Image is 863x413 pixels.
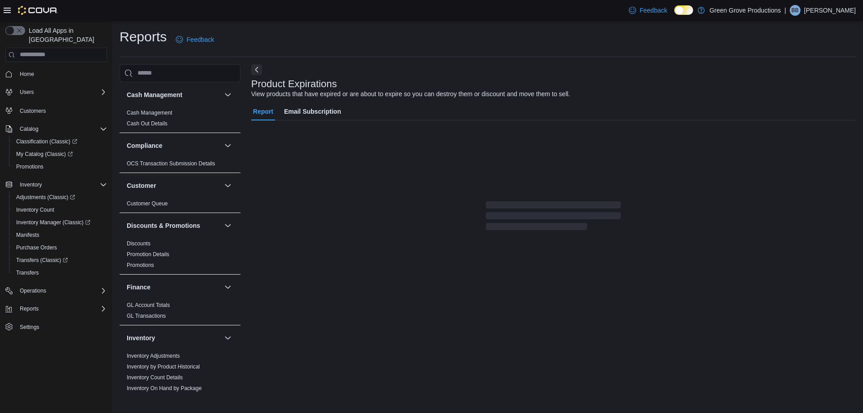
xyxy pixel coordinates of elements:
span: Home [20,71,34,78]
span: Inventory Count [16,206,54,213]
a: Promotions [127,262,154,268]
button: Users [2,86,111,98]
span: Classification (Classic) [13,136,107,147]
span: Reports [20,305,39,312]
a: GL Account Totals [127,302,170,308]
button: Settings [2,320,111,333]
a: My Catalog (Classic) [13,149,76,160]
a: Inventory Adjustments [127,353,180,359]
span: Reports [16,303,107,314]
span: Transfers [16,269,39,276]
span: Adjustments (Classic) [13,192,107,203]
a: Feedback [172,31,218,49]
input: Dark Mode [674,5,693,15]
h3: Discounts & Promotions [127,221,200,230]
p: | [784,5,786,16]
a: Transfers (Classic) [13,255,71,266]
a: Settings [16,322,43,333]
span: Discounts [127,240,151,247]
span: Home [16,68,107,80]
a: Cash Out Details [127,120,168,127]
button: Finance [127,283,221,292]
button: Inventory [2,178,111,191]
a: Classification (Classic) [9,135,111,148]
a: Promotion Details [127,251,169,258]
span: Customers [16,105,107,116]
span: Inventory Manager (Classic) [13,217,107,228]
a: Inventory Manager (Classic) [9,216,111,229]
span: GL Transactions [127,312,166,320]
a: Home [16,69,38,80]
h1: Reports [120,28,167,46]
span: Purchase Orders [16,244,57,251]
a: Inventory On Hand by Package [127,385,202,391]
button: Compliance [222,140,233,151]
a: Classification (Classic) [13,136,81,147]
span: Settings [16,321,107,333]
span: Users [16,87,107,98]
a: My Catalog (Classic) [9,148,111,160]
span: BB [792,5,799,16]
span: Operations [20,287,46,294]
a: Inventory Count Details [127,374,183,381]
span: Inventory by Product Historical [127,363,200,370]
span: Loading [486,203,621,232]
button: Discounts & Promotions [222,220,233,231]
button: Operations [2,284,111,297]
span: My Catalog (Classic) [16,151,73,158]
span: Catalog [16,124,107,134]
button: Manifests [9,229,111,241]
span: Catalog [20,125,38,133]
button: Purchase Orders [9,241,111,254]
button: Inventory [16,179,45,190]
div: Bret Bowlby [790,5,801,16]
span: Classification (Classic) [16,138,77,145]
div: Customer [120,198,240,213]
img: Cova [18,6,58,15]
button: Promotions [9,160,111,173]
a: Purchase Orders [13,242,61,253]
h3: Finance [127,283,151,292]
button: Next [251,64,262,75]
button: Inventory [127,333,221,342]
span: Adjustments (Classic) [16,194,75,201]
span: Email Subscription [284,102,341,120]
span: My Catalog (Classic) [13,149,107,160]
button: Reports [16,303,42,314]
span: Inventory Manager (Classic) [16,219,90,226]
span: Settings [20,324,39,331]
h3: Customer [127,181,156,190]
span: Customer Queue [127,200,168,207]
span: Feedback [640,6,667,15]
span: Inventory Count [13,204,107,215]
button: Reports [2,302,111,315]
a: Transfers [13,267,42,278]
span: Inventory [20,181,42,188]
div: Finance [120,300,240,325]
span: Purchase Orders [13,242,107,253]
span: GL Account Totals [127,302,170,309]
a: Discounts [127,240,151,247]
div: Cash Management [120,107,240,133]
button: Customer [222,180,233,191]
a: OCS Transaction Submission Details [127,160,215,167]
h3: Cash Management [127,90,182,99]
span: Promotions [127,262,154,269]
span: Load All Apps in [GEOGRAPHIC_DATA] [25,26,107,44]
a: Promotions [13,161,47,172]
button: Users [16,87,37,98]
span: Customers [20,107,46,115]
p: [PERSON_NAME] [804,5,856,16]
h3: Compliance [127,141,162,150]
button: Inventory Count [9,204,111,216]
span: Inventory [16,179,107,190]
button: Catalog [2,123,111,135]
button: Compliance [127,141,221,150]
h3: Inventory [127,333,155,342]
button: Inventory [222,333,233,343]
button: Finance [222,282,233,293]
a: Manifests [13,230,43,240]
